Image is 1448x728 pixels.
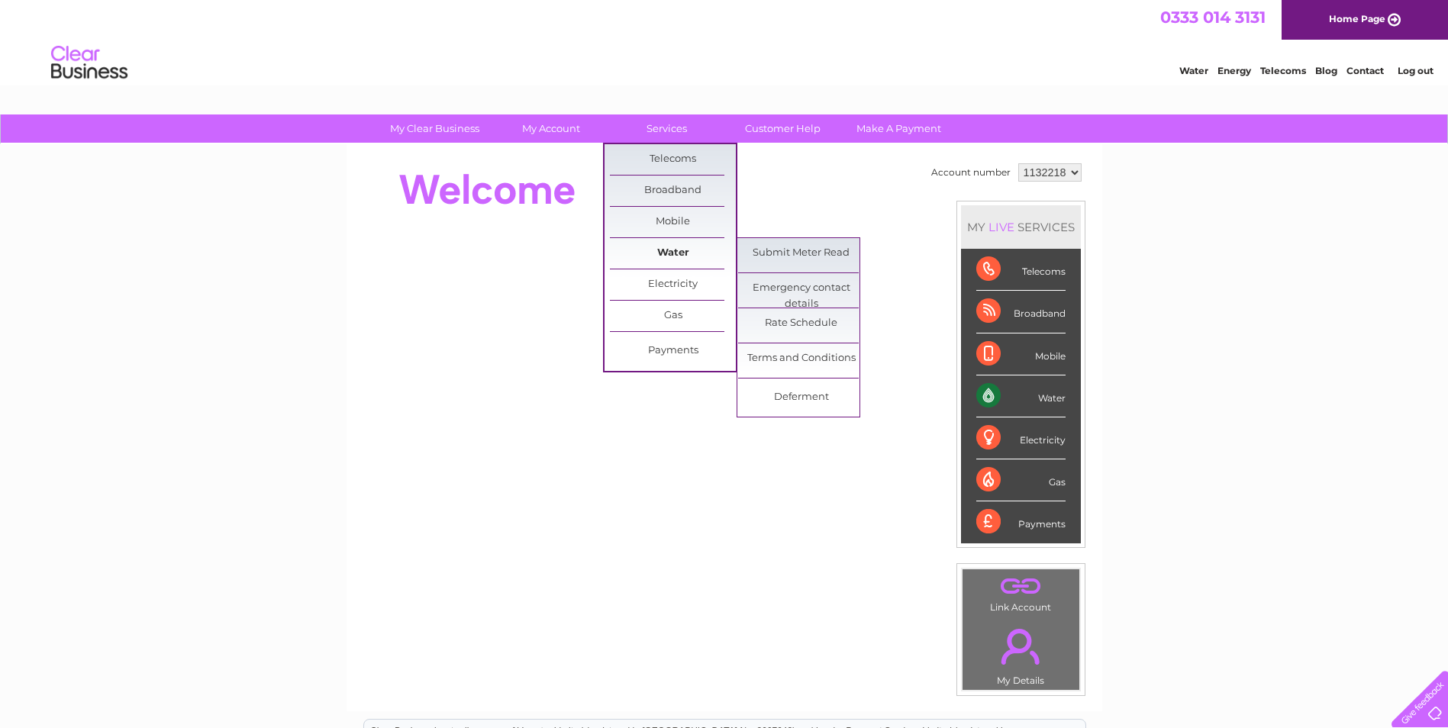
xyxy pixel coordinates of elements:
[50,40,128,86] img: logo.png
[488,114,614,143] a: My Account
[738,343,864,374] a: Terms and Conditions
[976,291,1066,333] div: Broadband
[738,382,864,413] a: Deferment
[976,333,1066,375] div: Mobile
[961,205,1081,249] div: MY SERVICES
[610,207,736,237] a: Mobile
[604,114,730,143] a: Services
[927,159,1014,185] td: Account number
[1398,65,1433,76] a: Log out
[610,301,736,331] a: Gas
[1260,65,1306,76] a: Telecoms
[976,249,1066,291] div: Telecoms
[836,114,962,143] a: Make A Payment
[962,569,1080,617] td: Link Account
[976,417,1066,459] div: Electricity
[372,114,498,143] a: My Clear Business
[966,573,1076,600] a: .
[976,459,1066,501] div: Gas
[738,308,864,339] a: Rate Schedule
[962,616,1080,691] td: My Details
[1315,65,1337,76] a: Blog
[1217,65,1251,76] a: Energy
[364,8,1085,74] div: Clear Business is a trading name of Verastar Limited (registered in [GEOGRAPHIC_DATA] No. 3667643...
[1179,65,1208,76] a: Water
[976,375,1066,417] div: Water
[738,238,864,269] a: Submit Meter Read
[738,273,864,304] a: Emergency contact details
[610,238,736,269] a: Water
[1160,8,1266,27] a: 0333 014 3131
[610,176,736,206] a: Broadband
[976,501,1066,543] div: Payments
[720,114,846,143] a: Customer Help
[610,144,736,175] a: Telecoms
[610,336,736,366] a: Payments
[610,269,736,300] a: Electricity
[966,620,1076,673] a: .
[985,220,1017,234] div: LIVE
[1346,65,1384,76] a: Contact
